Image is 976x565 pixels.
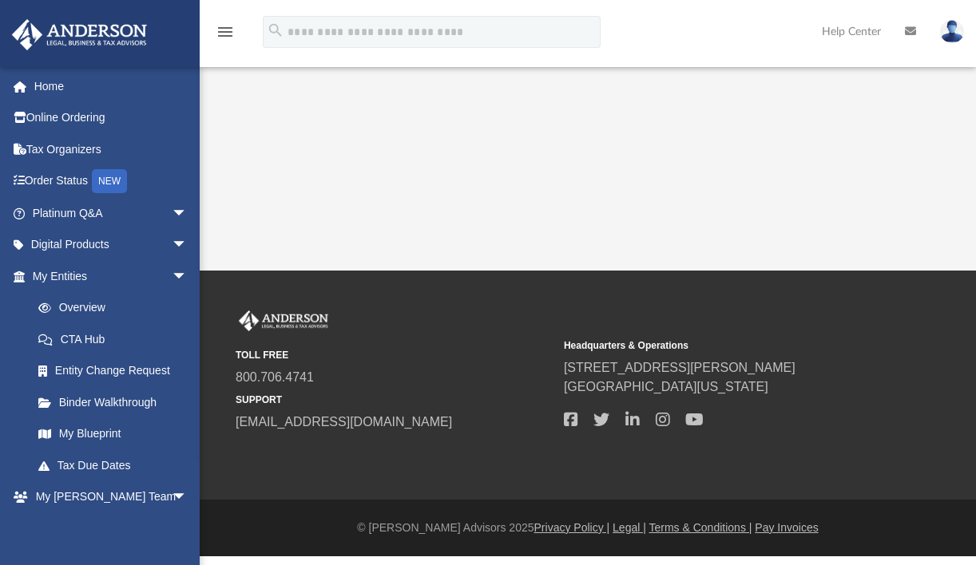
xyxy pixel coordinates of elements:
[236,348,553,362] small: TOLL FREE
[564,380,768,393] a: [GEOGRAPHIC_DATA][US_STATE]
[267,22,284,39] i: search
[92,169,127,193] div: NEW
[649,521,752,534] a: Terms & Conditions |
[11,197,212,229] a: Platinum Q&Aarrow_drop_down
[11,102,212,134] a: Online Ordering
[564,338,881,353] small: Headquarters & Operations
[7,19,152,50] img: Anderson Advisors Platinum Portal
[236,393,553,407] small: SUPPORT
[22,449,212,481] a: Tax Due Dates
[534,521,610,534] a: Privacy Policy |
[755,521,818,534] a: Pay Invoices
[216,30,235,41] a: menu
[172,197,204,230] span: arrow_drop_down
[172,260,204,293] span: arrow_drop_down
[236,370,314,384] a: 800.706.4741
[11,165,212,198] a: Order StatusNEW
[22,386,212,418] a: Binder Walkthrough
[11,260,212,292] a: My Entitiesarrow_drop_down
[236,310,331,331] img: Anderson Advisors Platinum Portal
[216,22,235,41] i: menu
[564,361,795,374] a: [STREET_ADDRESS][PERSON_NAME]
[11,70,212,102] a: Home
[22,355,212,387] a: Entity Change Request
[236,415,452,429] a: [EMAIL_ADDRESS][DOMAIN_NAME]
[11,229,212,261] a: Digital Productsarrow_drop_down
[172,481,204,514] span: arrow_drop_down
[172,229,204,262] span: arrow_drop_down
[940,20,964,43] img: User Pic
[613,521,646,534] a: Legal |
[22,323,212,355] a: CTA Hub
[11,133,212,165] a: Tax Organizers
[22,292,212,324] a: Overview
[200,520,976,536] div: © [PERSON_NAME] Advisors 2025
[22,418,204,450] a: My Blueprint
[11,481,204,513] a: My [PERSON_NAME] Teamarrow_drop_down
